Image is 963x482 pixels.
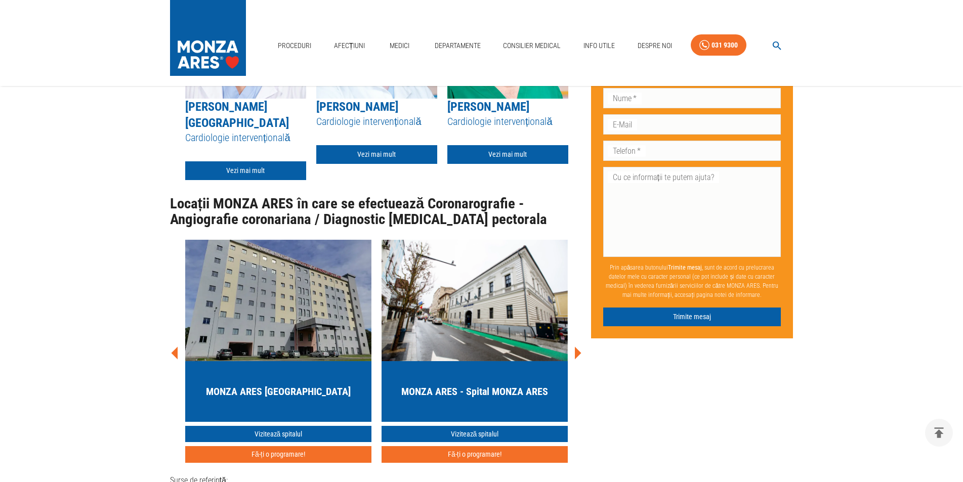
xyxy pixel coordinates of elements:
a: Info Utile [579,35,619,56]
a: Medici [384,35,416,56]
b: Trimite mesaj [668,264,702,271]
a: Proceduri [274,35,315,56]
a: Despre Noi [634,35,676,56]
a: [PERSON_NAME] [316,100,398,114]
a: Vezi mai mult [447,145,568,164]
a: [PERSON_NAME][GEOGRAPHIC_DATA] [185,100,289,130]
a: Vizitează spitalul [185,426,371,443]
a: Vizitează spitalul [382,426,568,443]
h5: Cardiologie intervențională [316,115,437,128]
h5: MONZA ARES - Spital MONZA ARES [401,384,548,399]
a: MONZA ARES [GEOGRAPHIC_DATA] [185,240,371,422]
p: Prin apăsarea butonului , sunt de acord cu prelucrarea datelor mele cu caracter personal (ce pot ... [603,259,781,303]
a: MONZA ARES - Spital MONZA ARES [382,240,568,422]
h5: MONZA ARES [GEOGRAPHIC_DATA] [206,384,351,399]
button: delete [925,419,953,447]
a: Vezi mai mult [316,145,437,164]
button: Fă-ți o programare! [382,446,568,463]
a: [PERSON_NAME] [447,100,529,114]
a: 031 9300 [691,34,746,56]
a: Consilier Medical [499,35,565,56]
a: Departamente [431,35,485,56]
img: MONZA ARES Cluj-Napoca [382,240,568,361]
button: Trimite mesaj [603,308,781,326]
a: Afecțiuni [330,35,369,56]
button: Fă-ți o programare! [185,446,371,463]
h5: Cardiologie intervențională [185,131,306,145]
h5: Cardiologie intervențională [447,115,568,128]
h2: Locații MONZA ARES în care se efectuează Coronarografie - Angiografie coronariana / Diagnostic [M... [170,196,583,228]
img: MONZA ARES Bucuresti [185,240,371,361]
a: Vezi mai mult [185,161,306,180]
div: 031 9300 [711,39,738,52]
